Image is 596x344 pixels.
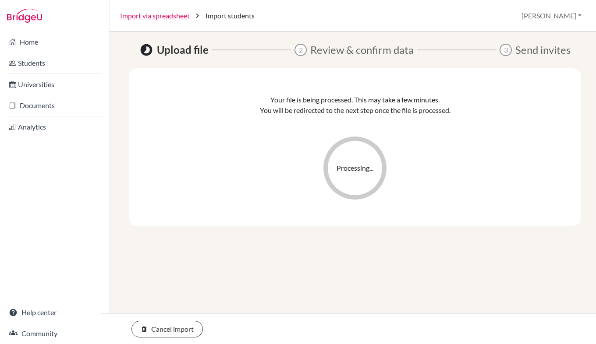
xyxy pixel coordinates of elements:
[141,326,148,333] i: delete
[2,97,107,114] a: Documents
[2,33,107,51] a: Home
[206,11,255,21] span: Import students
[2,118,107,136] a: Analytics
[2,325,107,342] a: Community
[310,42,414,58] span: Review & confirm data
[260,105,451,116] p: You will be redirected to the next step once the file is processed.
[294,44,307,56] span: 2
[2,304,107,321] a: Help center
[2,54,107,72] a: Students
[7,9,42,23] img: Bridge-U
[500,44,512,56] span: 3
[131,321,203,337] button: Cancel import
[515,42,571,58] span: Send invites
[157,42,209,58] span: Upload file
[2,76,107,93] a: Universities
[120,11,190,21] a: Import via spreadsheet
[518,7,585,24] button: [PERSON_NAME]
[337,163,373,173] span: Processing...
[193,11,202,20] i: chevron_right
[270,95,440,105] p: Your file is being processed. This may take a few minutes.
[139,43,153,57] span: Pending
